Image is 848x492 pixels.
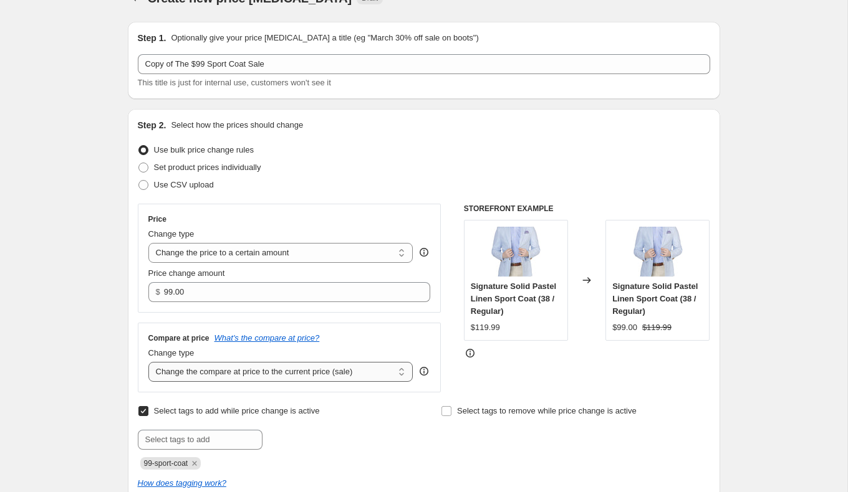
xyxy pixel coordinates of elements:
[418,246,430,258] div: help
[633,227,683,277] img: M14923J_LIGHTBLUE_FRONT_OPEN_80x.jpg
[138,478,226,488] a: How does tagging work?
[138,54,710,74] input: 30% off holiday sale
[189,458,200,469] button: Remove 99-sport-coat
[612,281,698,316] span: Signature Solid Pastel Linen Sport Coat (38 / Regular)
[138,430,263,450] input: Select tags to add
[144,459,188,468] span: 99-sport-coat
[612,321,637,334] div: $99.00
[642,321,672,334] strike: $119.99
[154,406,320,415] span: Select tags to add while price change is active
[491,227,541,277] img: M14923J_LIGHTBLUE_FRONT_OPEN_80x.jpg
[138,119,166,131] h2: Step 2.
[148,229,195,239] span: Change type
[418,365,430,377] div: help
[171,32,478,44] p: Optionally give your price [MEDICAL_DATA] a title (eg "March 30% off sale on boots")
[148,268,225,278] span: Price change amount
[471,321,500,334] div: $119.99
[164,282,412,302] input: 80.00
[464,204,710,214] h6: STOREFRONT EXAMPLE
[214,333,320,343] button: What's the compare at price?
[156,287,160,296] span: $
[154,180,214,189] span: Use CSV upload
[457,406,637,415] span: Select tags to remove while price change is active
[138,32,166,44] h2: Step 1.
[154,163,261,172] span: Set product prices individually
[138,78,331,87] span: This title is just for internal use, customers won't see it
[148,333,210,343] h3: Compare at price
[148,348,195,357] span: Change type
[171,119,303,131] p: Select how the prices should change
[148,214,166,224] h3: Price
[471,281,556,316] span: Signature Solid Pastel Linen Sport Coat (38 / Regular)
[154,145,254,154] span: Use bulk price change rules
